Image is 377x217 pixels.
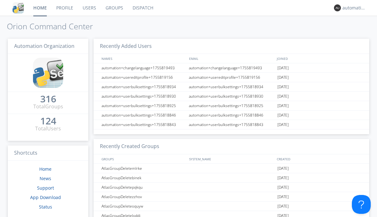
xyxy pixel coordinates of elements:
[100,202,187,211] div: AtlasGroupDeleteoquyw
[187,120,276,129] div: automation+userbulksettings+1755818843
[100,111,187,120] div: automation+userbulksettings+1755818846
[100,154,186,163] div: GROUPS
[275,154,363,163] div: CREATED
[94,111,369,120] a: automation+userbulksettings+1755818846automation+userbulksettings+1755818846[DATE]
[40,96,56,102] div: 316
[334,4,341,11] img: 373638.png
[187,73,276,82] div: automation+usereditprofile+1755819156
[100,63,187,72] div: automation+changelanguage+1755819493
[100,173,187,182] div: AtlasGroupDeletebinek
[277,202,289,211] span: [DATE]
[277,73,289,82] span: [DATE]
[277,101,289,111] span: [DATE]
[94,73,369,82] a: automation+usereditprofile+1755819156automation+usereditprofile+1755819156[DATE]
[30,194,61,200] a: App Download
[94,202,369,211] a: AtlasGroupDeleteoquyw[DATE]
[100,192,187,201] div: AtlasGroupDeletezzhov
[94,120,369,129] a: automation+userbulksettings+1755818843automation+userbulksettings+1755818843[DATE]
[94,92,369,101] a: automation+userbulksettings+1755818930automation+userbulksettings+1755818930[DATE]
[40,175,51,181] a: News
[94,63,369,73] a: automation+changelanguage+1755819493automation+changelanguage+1755819493[DATE]
[33,58,63,88] img: cddb5a64eb264b2086981ab96f4c1ba7
[275,54,363,63] div: JOINED
[100,82,187,91] div: automation+userbulksettings+1755818934
[277,183,289,192] span: [DATE]
[94,183,369,192] a: AtlasGroupDeletepqkqu[DATE]
[94,139,369,154] h3: Recently Created Groups
[94,192,369,202] a: AtlasGroupDeletezzhov[DATE]
[13,2,24,14] img: cddb5a64eb264b2086981ab96f4c1ba7
[94,82,369,92] a: automation+userbulksettings+1755818934automation+userbulksettings+1755818934[DATE]
[33,103,63,110] div: Total Groups
[37,185,54,191] a: Support
[277,164,289,173] span: [DATE]
[277,82,289,92] span: [DATE]
[100,73,187,82] div: automation+usereditprofile+1755819156
[188,54,275,63] div: EMAIL
[187,92,276,101] div: automation+userbulksettings+1755818930
[40,96,56,103] a: 316
[187,82,276,91] div: automation+userbulksettings+1755818934
[14,43,74,49] span: Automation Organization
[94,101,369,111] a: automation+userbulksettings+1755818925automation+userbulksettings+1755818925[DATE]
[188,154,275,163] div: SYSTEM_NAME
[39,166,52,172] a: Home
[100,54,186,63] div: NAMES
[187,101,276,110] div: automation+userbulksettings+1755818925
[40,118,56,124] div: 124
[100,183,187,192] div: AtlasGroupDeletepqkqu
[8,146,88,161] h3: Shortcuts
[40,118,56,125] a: 124
[277,63,289,73] span: [DATE]
[277,120,289,129] span: [DATE]
[94,164,369,173] a: AtlasGroupDeletemlrke[DATE]
[94,39,369,54] h3: Recently Added Users
[277,173,289,183] span: [DATE]
[100,92,187,101] div: automation+userbulksettings+1755818930
[187,63,276,72] div: automation+changelanguage+1755819493
[39,204,52,210] a: Status
[277,92,289,101] span: [DATE]
[100,101,187,110] div: automation+userbulksettings+1755818925
[277,192,289,202] span: [DATE]
[94,173,369,183] a: AtlasGroupDeletebinek[DATE]
[277,111,289,120] span: [DATE]
[352,195,371,214] iframe: Toggle Customer Support
[187,111,276,120] div: automation+userbulksettings+1755818846
[342,5,366,11] div: automation+atlas0017
[100,120,187,129] div: automation+userbulksettings+1755818843
[100,164,187,173] div: AtlasGroupDeletemlrke
[35,125,61,132] div: Total Users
